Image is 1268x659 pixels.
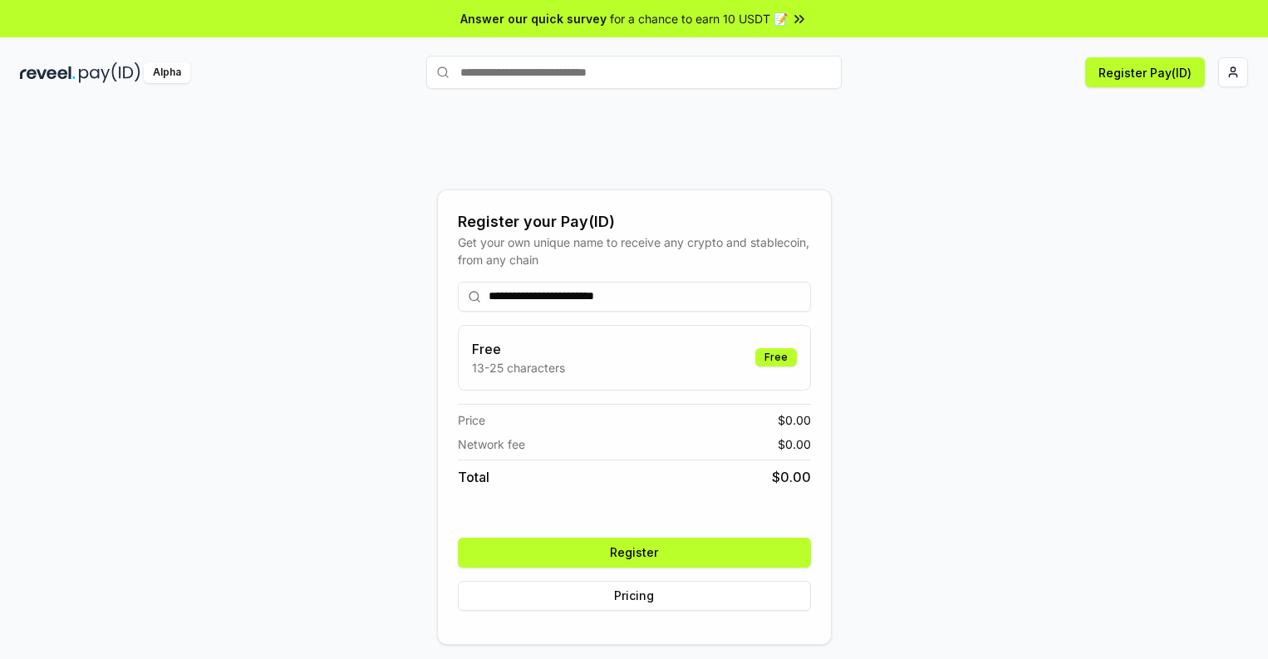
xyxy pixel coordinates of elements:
[610,10,788,27] span: for a chance to earn 10 USDT 📝
[778,411,811,429] span: $ 0.00
[772,467,811,487] span: $ 0.00
[460,10,607,27] span: Answer our quick survey
[755,348,797,366] div: Free
[458,581,811,611] button: Pricing
[458,234,811,268] div: Get your own unique name to receive any crypto and stablecoin, from any chain
[472,359,565,376] p: 13-25 characters
[472,339,565,359] h3: Free
[79,62,140,83] img: pay_id
[458,467,489,487] span: Total
[458,538,811,568] button: Register
[1085,57,1205,87] button: Register Pay(ID)
[458,435,525,453] span: Network fee
[458,210,811,234] div: Register your Pay(ID)
[20,62,76,83] img: reveel_dark
[778,435,811,453] span: $ 0.00
[144,62,190,83] div: Alpha
[458,411,485,429] span: Price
